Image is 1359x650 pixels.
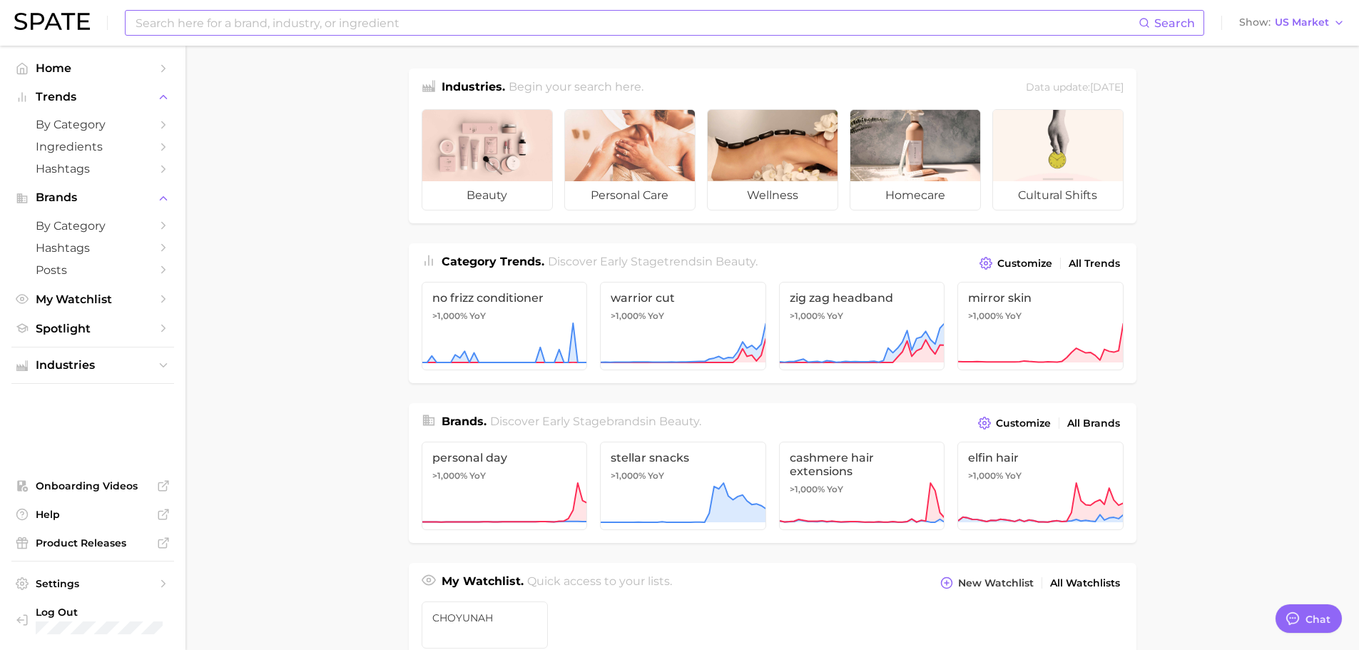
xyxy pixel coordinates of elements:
button: ShowUS Market [1236,14,1348,32]
a: Home [11,57,174,79]
a: Hashtags [11,237,174,259]
span: CHOYUNAH [432,612,538,624]
span: YoY [1005,310,1022,322]
span: All Watchlists [1050,577,1120,589]
span: My Watchlist [36,293,150,306]
span: warrior cut [611,291,755,305]
span: Discover Early Stage trends in . [548,255,758,268]
span: Category Trends . [442,255,544,268]
span: by Category [36,118,150,131]
span: Settings [36,577,150,590]
div: Data update: [DATE] [1026,78,1124,98]
input: Search here for a brand, industry, or ingredient [134,11,1139,35]
h2: Begin your search here. [509,78,643,98]
span: Brands [36,191,150,204]
span: >1,000% [968,470,1003,481]
span: Brands . [442,415,487,428]
span: YoY [469,470,486,482]
a: mirror skin>1,000% YoY [957,282,1124,370]
button: Brands [11,187,174,208]
a: homecare [850,109,981,210]
span: wellness [708,181,838,210]
span: All Trends [1069,258,1120,270]
span: YoY [648,310,664,322]
span: Help [36,508,150,521]
span: Show [1239,19,1271,26]
span: YoY [648,470,664,482]
a: warrior cut>1,000% YoY [600,282,766,370]
span: YoY [827,484,843,495]
span: Onboarding Videos [36,479,150,492]
span: Customize [996,417,1051,430]
span: Discover Early Stage brands in . [490,415,701,428]
span: New Watchlist [958,577,1034,589]
a: Posts [11,259,174,281]
h2: Quick access to your lists. [527,573,672,593]
button: Industries [11,355,174,376]
span: >1,000% [611,470,646,481]
span: stellar snacks [611,451,755,464]
a: All Brands [1064,414,1124,433]
span: >1,000% [432,310,467,321]
span: beauty [716,255,755,268]
a: by Category [11,215,174,237]
span: >1,000% [432,470,467,481]
a: Onboarding Videos [11,475,174,497]
a: All Trends [1065,254,1124,273]
a: by Category [11,113,174,136]
a: personal day>1,000% YoY [422,442,588,530]
a: All Watchlists [1047,574,1124,593]
span: YoY [469,310,486,322]
a: cashmere hair extensions>1,000% YoY [779,442,945,530]
span: Home [36,61,150,75]
span: homecare [850,181,980,210]
a: zig zag headband>1,000% YoY [779,282,945,370]
span: personal day [432,451,577,464]
span: Log Out [36,606,163,619]
a: Ingredients [11,136,174,158]
span: US Market [1275,19,1329,26]
h1: My Watchlist. [442,573,524,593]
span: Industries [36,359,150,372]
a: elfin hair>1,000% YoY [957,442,1124,530]
a: Spotlight [11,318,174,340]
span: Trends [36,91,150,103]
span: Spotlight [36,322,150,335]
img: SPATE [14,13,90,30]
a: My Watchlist [11,288,174,310]
button: New Watchlist [937,573,1037,593]
a: beauty [422,109,553,210]
span: All Brands [1067,417,1120,430]
span: >1,000% [790,484,825,494]
span: >1,000% [790,310,825,321]
span: Ingredients [36,140,150,153]
a: wellness [707,109,838,210]
span: Hashtags [36,162,150,176]
span: elfin hair [968,451,1113,464]
button: Customize [974,413,1054,433]
span: cashmere hair extensions [790,451,935,478]
button: Trends [11,86,174,108]
span: Hashtags [36,241,150,255]
a: stellar snacks>1,000% YoY [600,442,766,530]
span: >1,000% [611,310,646,321]
span: personal care [565,181,695,210]
span: by Category [36,219,150,233]
span: no frizz conditioner [432,291,577,305]
span: YoY [1005,470,1022,482]
a: cultural shifts [992,109,1124,210]
span: Search [1154,16,1195,30]
span: zig zag headband [790,291,935,305]
a: Product Releases [11,532,174,554]
span: cultural shifts [993,181,1123,210]
h1: Industries. [442,78,505,98]
span: >1,000% [968,310,1003,321]
a: Help [11,504,174,525]
span: Customize [997,258,1052,270]
a: Log out. Currently logged in with e-mail jek@cosmax.com. [11,601,174,639]
button: Customize [976,253,1055,273]
a: personal care [564,109,696,210]
span: YoY [827,310,843,322]
span: beauty [422,181,552,210]
span: mirror skin [968,291,1113,305]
